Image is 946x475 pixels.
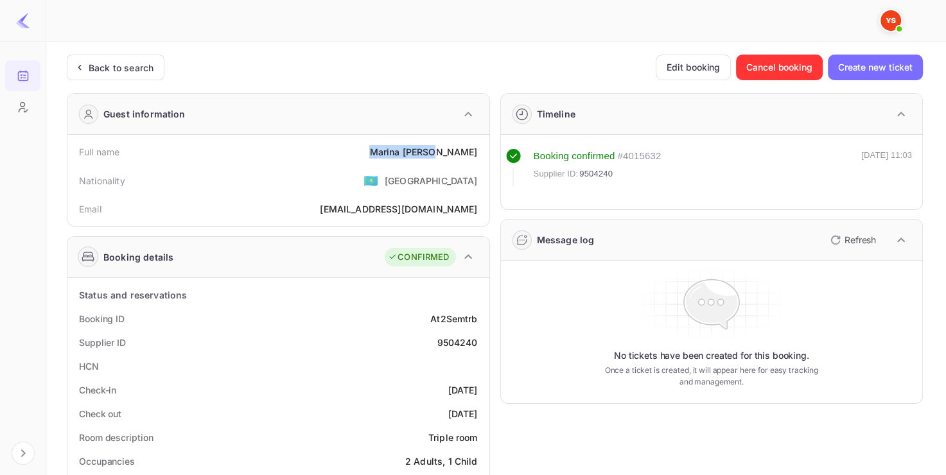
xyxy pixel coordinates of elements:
[656,55,731,80] button: Edit booking
[320,202,477,216] div: [EMAIL_ADDRESS][DOMAIN_NAME]
[5,60,40,90] a: Bookings
[79,383,116,397] div: Check-in
[537,107,575,121] div: Timeline
[103,250,173,264] div: Booking details
[79,288,187,302] div: Status and reservations
[15,13,31,28] img: LiteAPI
[617,149,661,164] div: # 4015632
[537,233,595,246] div: Message log
[79,202,101,216] div: Email
[736,55,823,80] button: Cancel booking
[5,92,40,121] a: Customers
[579,168,613,180] span: 9504240
[845,233,876,246] p: Refresh
[448,407,478,420] div: [DATE]
[430,312,477,325] div: At2Semtrb
[448,383,478,397] div: [DATE]
[405,454,478,468] div: 2 Adults, 1 Child
[534,149,615,164] div: Booking confirmed
[614,349,809,362] p: No tickets have been created for this booking.
[534,168,579,180] span: Supplier ID:
[388,251,449,264] div: CONFIRMED
[79,312,125,325] div: Booking ID
[599,365,825,388] p: Once a ticket is created, it will appear here for easy tracking and management.
[823,230,881,250] button: Refresh
[385,174,478,187] div: [GEOGRAPHIC_DATA]
[880,10,901,31] img: Yandex Support
[79,359,99,373] div: HCN
[861,149,912,186] div: [DATE] 11:03
[89,61,153,74] div: Back to search
[103,107,186,121] div: Guest information
[79,407,121,420] div: Check out
[369,145,477,159] div: Marina [PERSON_NAME]
[79,454,135,468] div: Occupancies
[79,431,153,444] div: Room description
[364,169,378,192] span: United States
[437,336,477,349] div: 9504240
[79,174,125,187] div: Nationality
[79,336,126,349] div: Supplier ID
[79,145,119,159] div: Full name
[828,55,923,80] button: Create new ticket
[428,431,478,444] div: Triple room
[12,442,35,465] button: Expand navigation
